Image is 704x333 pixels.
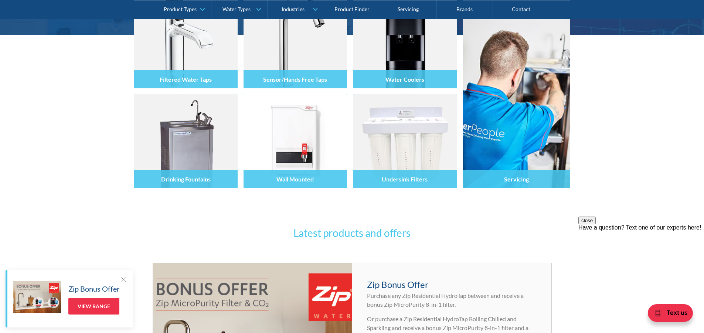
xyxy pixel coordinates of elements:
h4: Zip Bonus Offer [367,278,537,291]
img: Wall Mounted [244,94,347,188]
div: Water Types [222,6,251,12]
h3: Latest products and offers [208,225,496,241]
div: Industries [282,6,305,12]
h4: Undersink Filters [382,176,428,183]
iframe: podium webchat widget bubble [645,296,704,333]
h4: Drinking Fountains [161,176,211,183]
h4: Water Coolers [385,76,424,83]
h4: Servicing [504,176,529,183]
div: Product Types [164,6,197,12]
h4: Wall Mounted [276,176,314,183]
a: View Range [68,298,119,315]
img: Drinking Fountains [134,94,238,188]
iframe: podium webchat widget prompt [578,217,704,305]
p: Purchase any Zip Residential HydroTap between and receive a bonus Zip MicroPurity 8-in-1 filter. [367,291,537,309]
h4: Filtered Water Taps [160,76,212,83]
img: Undersink Filters [353,94,456,188]
h5: Zip Bonus Offer [68,283,120,294]
img: Zip Bonus Offer [13,281,61,313]
h4: Sensor/Hands Free Taps [263,76,327,83]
